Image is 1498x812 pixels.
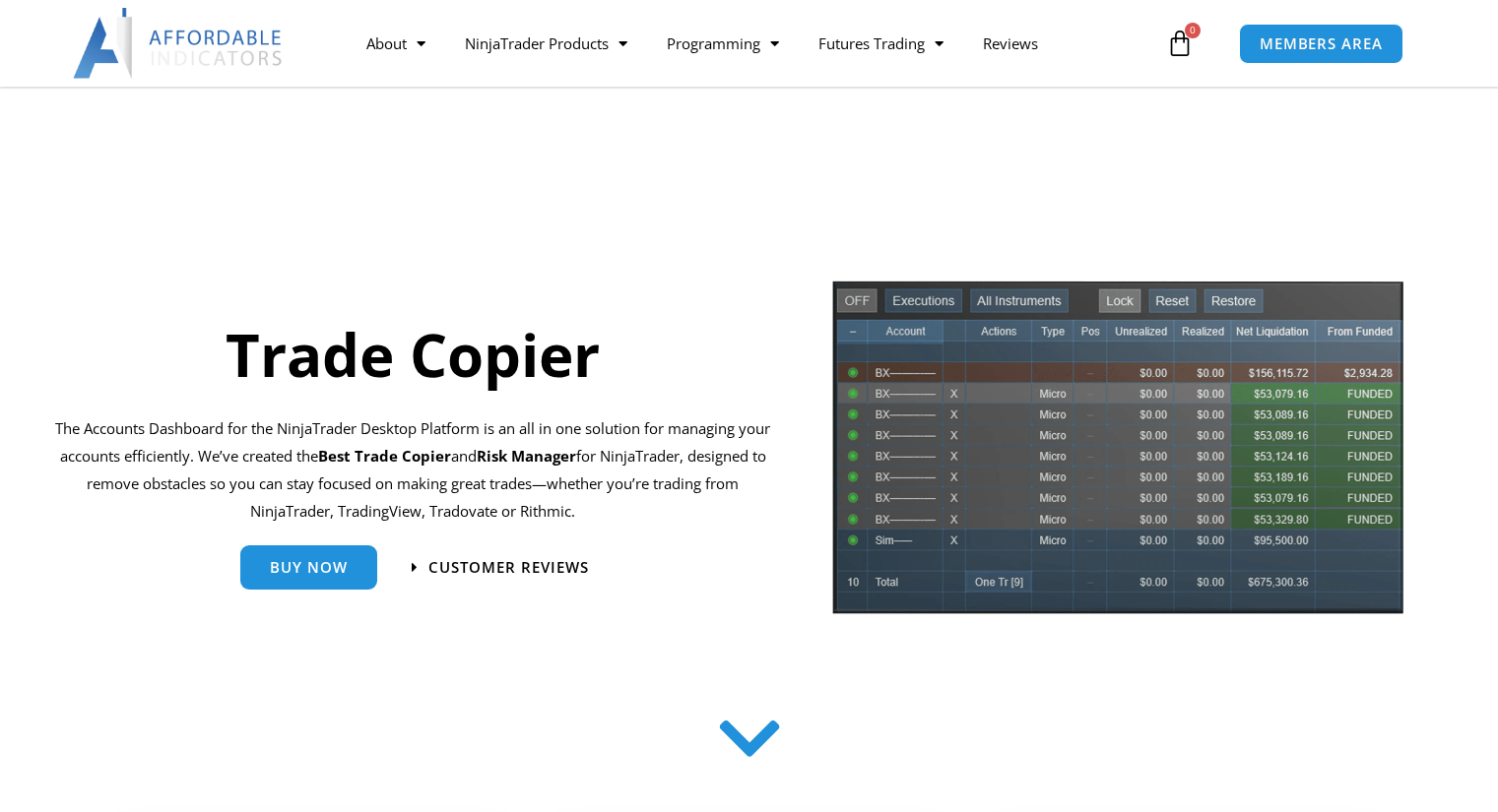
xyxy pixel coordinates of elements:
a: Programming [647,21,799,66]
b: Best Trade Copier [318,446,451,466]
span: MEMBERS AREA [1260,36,1383,51]
img: tradecopier | Affordable Indicators – NinjaTrader [830,279,1405,630]
a: 0 [1137,15,1223,72]
strong: Risk Manager [477,446,576,466]
a: Buy Now [240,545,377,590]
nav: Menu [347,21,1161,66]
a: MEMBERS AREA [1239,24,1403,64]
img: LogoAI | Affordable Indicators – NinjaTrader [73,8,285,79]
a: About [347,21,445,66]
span: Buy Now [270,560,348,575]
a: Futures Trading [799,21,963,66]
a: NinjaTrader Products [445,21,647,66]
a: Reviews [963,21,1058,66]
a: Customer Reviews [412,560,589,575]
p: The Accounts Dashboard for the NinjaTrader Desktop Platform is an all in one solution for managin... [55,415,771,525]
span: 0 [1185,23,1201,38]
h1: Trade Copier [55,313,771,396]
span: Customer Reviews [428,560,589,575]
